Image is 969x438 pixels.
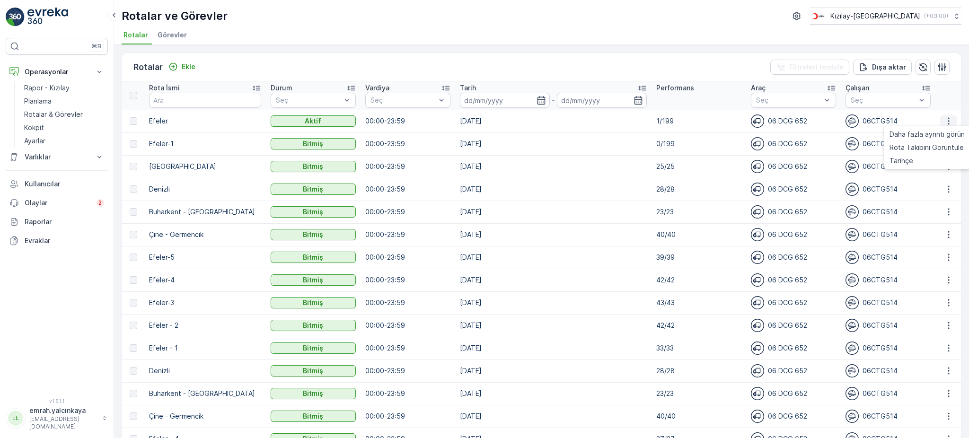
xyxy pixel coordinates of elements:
p: Rota İsmi [149,83,180,93]
img: svg%3e [846,296,859,309]
button: Operasyonlar [6,62,108,81]
div: 06CTG514 [846,183,931,196]
div: Toggle Row Selected [130,163,137,170]
div: 06CTG514 [846,251,931,264]
p: 00:00-23:59 [365,162,450,171]
p: Efeler [149,116,261,126]
p: Efeler - 1 [149,343,261,353]
div: EE [8,411,23,426]
p: Efeler-3 [149,298,261,307]
p: Efeler - 2 [149,321,261,330]
input: Ara [149,93,261,108]
p: 00:00-23:59 [365,139,450,149]
div: Toggle Row Selected [130,390,137,397]
td: [DATE] [455,269,652,291]
img: svg%3e [751,114,764,128]
p: Bitmiş [303,275,323,285]
input: dd/mm/yyyy [557,93,647,108]
p: 00:00-23:59 [365,253,450,262]
a: Olaylar2 [6,193,108,212]
p: Rotalar ve Görevler [122,9,228,24]
p: Dışa aktar [872,62,906,72]
button: Ekle [165,61,199,72]
img: svg%3e [846,137,859,150]
img: svg%3e [846,319,859,332]
div: Toggle Row Selected [130,299,137,307]
p: 00:00-23:59 [365,184,450,194]
p: [EMAIL_ADDRESS][DOMAIN_NAME] [29,415,97,430]
img: logo_light-DOdMpM7g.png [27,8,68,26]
div: 06 DCG 652 [751,228,836,241]
div: 06CTG514 [846,160,931,173]
span: Rotalar [123,30,148,40]
div: Toggle Row Selected [130,276,137,284]
p: 42/42 [656,321,741,330]
td: [DATE] [455,246,652,269]
div: 06CTG514 [846,137,931,150]
p: Çine - Germencik [149,230,261,239]
div: 06CTG514 [846,273,931,287]
div: 06 DCG 652 [751,296,836,309]
div: Toggle Row Selected [130,367,137,375]
p: ⌘B [92,43,101,50]
button: Bitmiş [271,206,356,218]
p: Çalışan [846,83,869,93]
div: 06 DCG 652 [751,251,836,264]
p: 23/23 [656,207,741,217]
img: svg%3e [751,410,764,423]
div: Toggle Row Selected [130,322,137,329]
p: Durum [271,83,292,93]
img: svg%3e [846,114,859,128]
button: Bitmiş [271,388,356,399]
p: Planlama [24,96,52,106]
p: Rotalar [133,61,163,74]
td: [DATE] [455,201,652,223]
button: Bitmiş [271,161,356,172]
div: 06 DCG 652 [751,160,836,173]
p: 00:00-23:59 [365,116,450,126]
div: 06CTG514 [846,228,931,241]
p: Efeler-4 [149,275,261,285]
button: Bitmiş [271,138,356,149]
img: svg%3e [846,410,859,423]
p: Buharkent - [GEOGRAPHIC_DATA] [149,389,261,398]
div: 06 DCG 652 [751,205,836,219]
p: Aktif [305,116,321,126]
p: Bitmiş [303,184,323,194]
div: 06 DCG 652 [751,319,836,332]
p: Denizli [149,366,261,376]
p: Bitmiş [303,139,323,149]
p: Kullanıcılar [25,179,104,189]
div: Toggle Row Selected [130,208,137,216]
p: 00:00-23:59 [365,298,450,307]
div: 06 DCG 652 [751,114,836,128]
p: - [552,95,555,106]
p: 39/39 [656,253,741,262]
button: Bitmiş [271,365,356,377]
img: svg%3e [846,205,859,219]
img: svg%3e [846,251,859,264]
div: 06CTG514 [846,114,931,128]
p: 33/33 [656,343,741,353]
p: 00:00-23:59 [365,389,450,398]
div: 06CTG514 [846,205,931,219]
img: svg%3e [846,273,859,287]
img: svg%3e [846,228,859,241]
a: Raporlar [6,212,108,231]
div: 06 DCG 652 [751,137,836,150]
button: Bitmiş [271,229,356,240]
p: 43/43 [656,298,741,307]
a: Kokpit [20,121,108,134]
td: [DATE] [455,314,652,337]
img: svg%3e [846,387,859,400]
p: Raporlar [25,217,104,227]
p: Bitmiş [303,343,323,353]
td: [DATE] [455,110,652,132]
p: Rotalar & Görevler [24,110,83,119]
p: Evraklar [25,236,104,245]
p: Efeler-1 [149,139,261,149]
p: Varlıklar [25,152,89,162]
div: 06CTG514 [846,364,931,377]
p: 28/28 [656,184,741,194]
p: [GEOGRAPHIC_DATA] [149,162,261,171]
